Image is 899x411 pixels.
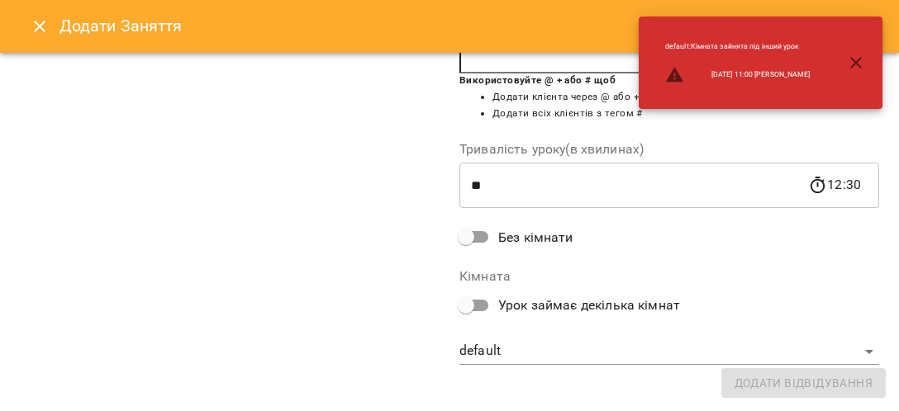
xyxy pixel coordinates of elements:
[459,74,616,86] b: Використовуйте @ + або # щоб
[652,35,823,59] li: default : Кімната зайнята під інший урок
[459,338,879,365] div: default
[652,59,823,92] li: [DATE] 11:00 [PERSON_NAME]
[492,106,879,122] li: Додати всіх клієнтів з тегом #
[498,295,680,315] span: Урок займає декілька кімнат
[59,13,879,39] h6: Додати Заняття
[492,89,879,106] li: Додати клієнта через @ або +
[459,270,879,283] label: Кімната
[459,143,879,156] label: Тривалість уроку(в хвилинах)
[20,7,59,46] button: Close
[498,228,573,248] span: Без кімнати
